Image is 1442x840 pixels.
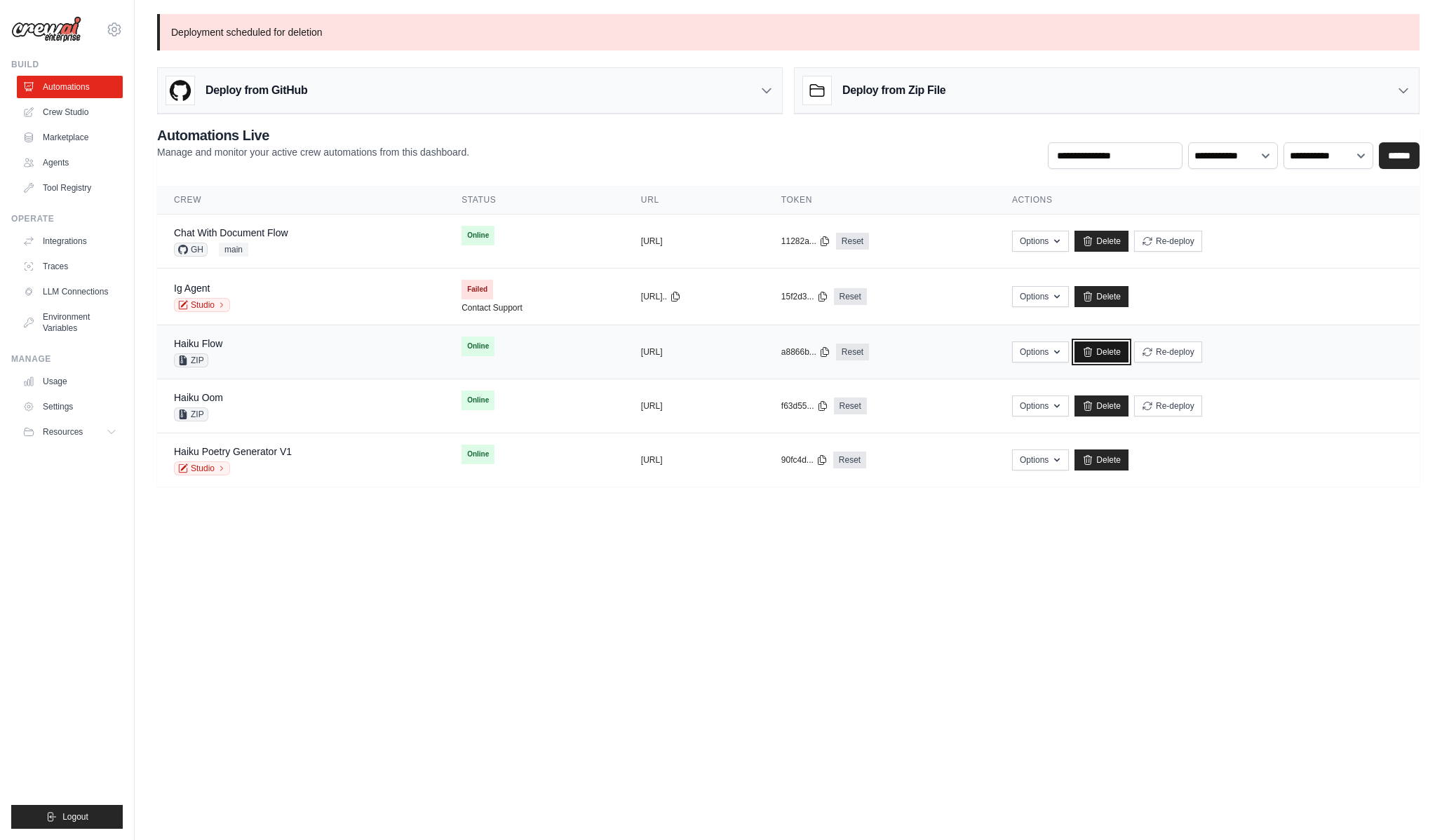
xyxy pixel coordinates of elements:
[11,59,123,70] div: Build
[11,805,123,829] button: Logout
[1074,231,1128,252] a: Delete
[1012,395,1069,416] button: Options
[17,421,123,443] button: Resources
[43,426,83,438] span: Resources
[17,76,123,98] a: Automations
[157,14,1420,50] p: Deployment scheduled for deletion
[1134,395,1202,416] button: Re-deploy
[219,243,248,257] span: main
[995,186,1420,215] th: Actions
[17,151,123,174] a: Agents
[1012,286,1069,307] button: Options
[1074,286,1128,307] a: Delete
[836,344,869,360] a: Reset
[836,233,869,250] a: Reset
[17,280,123,303] a: LLM Connections
[17,255,123,278] a: Traces
[174,407,208,421] span: ZIP
[11,16,81,43] img: Logo
[833,452,866,468] a: Reset
[842,82,945,99] h3: Deploy from Zip File
[1372,773,1442,840] iframe: Chat Widget
[461,302,523,313] a: Contact Support
[764,186,995,215] th: Token
[461,226,494,245] span: Online
[461,280,493,299] span: Failed
[17,230,123,252] a: Integrations
[174,461,230,475] a: Studio
[17,395,123,418] a: Settings
[62,811,88,822] span: Logout
[174,227,288,238] a: Chat With Document Flow
[1074,449,1128,470] a: Delete
[1074,341,1128,363] a: Delete
[17,370,123,393] a: Usage
[174,392,223,403] a: Haiku Oom
[1134,231,1202,252] button: Re-deploy
[461,337,494,356] span: Online
[157,126,469,145] h2: Automations Live
[461,445,494,464] span: Online
[17,177,123,199] a: Tool Registry
[157,186,445,215] th: Crew
[11,213,123,224] div: Operate
[174,283,210,294] a: Ig Agent
[781,400,828,412] button: f63d55...
[11,353,123,365] div: Manage
[781,454,828,466] button: 90fc4d...
[17,126,123,149] a: Marketplace
[461,391,494,410] span: Online
[781,236,830,247] button: 11282a...
[17,306,123,339] a: Environment Variables
[205,82,307,99] h3: Deploy from GitHub
[1074,395,1128,416] a: Delete
[174,353,208,367] span: ZIP
[157,145,469,159] p: Manage and monitor your active crew automations from this dashboard.
[1012,231,1069,252] button: Options
[781,291,828,302] button: 15f2d3...
[834,288,867,305] a: Reset
[166,76,194,104] img: GitHub Logo
[1012,341,1069,363] button: Options
[1134,341,1202,363] button: Re-deploy
[174,338,222,349] a: Haiku Flow
[174,446,292,457] a: Haiku Poetry Generator V1
[445,186,624,215] th: Status
[781,346,830,358] button: a8866b...
[174,298,230,312] a: Studio
[174,243,208,257] span: GH
[624,186,764,215] th: URL
[834,398,867,414] a: Reset
[1012,449,1069,470] button: Options
[17,101,123,123] a: Crew Studio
